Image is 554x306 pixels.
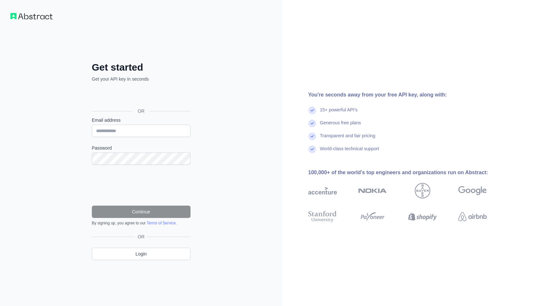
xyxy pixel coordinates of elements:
span: OR [135,233,147,240]
div: 100,000+ of the world's top engineers and organizations run on Abstract: [308,169,508,176]
div: World-class technical support [320,145,379,158]
img: stanford university [308,210,337,224]
img: nokia [358,183,387,198]
img: check mark [308,132,316,140]
img: shopify [408,210,437,224]
img: bayer [415,183,430,198]
div: 15+ powerful API's [320,107,358,119]
p: Get your API key in seconds [92,76,191,82]
label: Password [92,145,191,151]
a: Login [92,248,191,260]
label: Email address [92,117,191,123]
span: OR [132,108,150,114]
a: Terms of Service [147,221,176,225]
img: google [458,183,487,198]
iframe: Sign in with Google Button [89,89,192,104]
div: You're seconds away from your free API key, along with: [308,91,508,99]
div: Transparent and fair pricing [320,132,375,145]
img: airbnb [458,210,487,224]
h2: Get started [92,62,191,73]
div: By signing up, you agree to our . [92,221,191,226]
button: Continue [92,206,191,218]
img: Workflow [10,13,53,19]
img: check mark [308,107,316,114]
img: check mark [308,119,316,127]
img: check mark [308,145,316,153]
div: Generous free plans [320,119,361,132]
img: payoneer [358,210,387,224]
iframe: reCAPTCHA [92,173,191,198]
img: accenture [308,183,337,198]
